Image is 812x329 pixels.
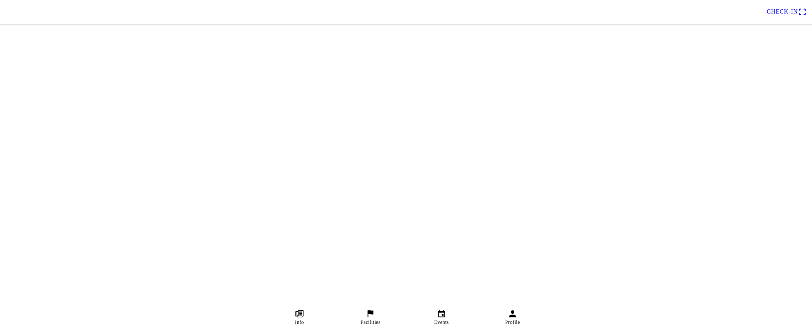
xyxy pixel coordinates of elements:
[767,8,798,15] span: Check-in
[360,319,381,326] ion-label: Facilities
[366,309,375,318] ion-icon: flag
[763,5,810,19] a: Check-inqr scanner
[295,319,304,326] ion-label: Info
[437,309,446,318] ion-icon: calendar
[295,309,304,318] ion-icon: paper
[505,319,520,326] ion-label: Profile
[434,319,449,326] ion-label: Events
[508,309,517,318] ion-icon: person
